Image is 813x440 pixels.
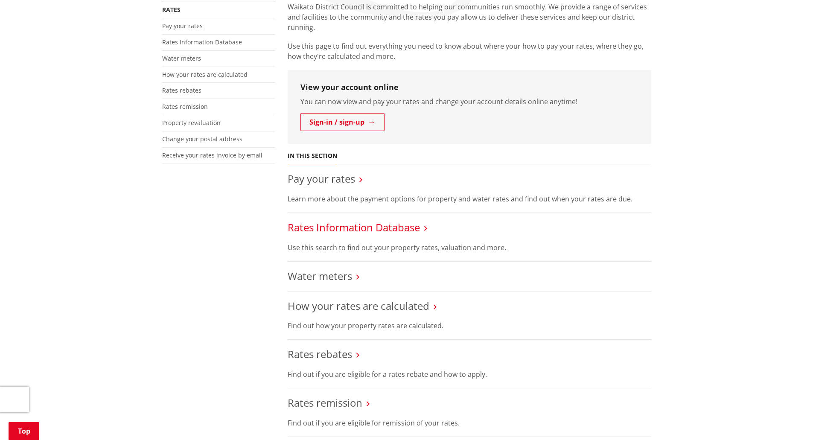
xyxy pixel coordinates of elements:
a: Sign-in / sign-up [300,113,385,131]
iframe: Messenger Launcher [774,404,804,435]
a: Rates rebates [162,86,201,94]
a: Water meters [162,54,201,62]
a: Rates [162,6,181,14]
a: How your rates are calculated [162,70,248,79]
a: Rates rebates [288,347,352,361]
a: Pay your rates [288,172,355,186]
a: Top [9,422,39,440]
a: Rates Information Database [288,220,420,234]
p: Find out how your property rates are calculated. [288,321,651,331]
p: You can now view and pay your rates and change your account details online anytime! [300,96,638,107]
a: How your rates are calculated [288,299,429,313]
p: Learn more about the payment options for property and water rates and find out when your rates ar... [288,194,651,204]
a: Receive your rates invoice by email [162,151,262,159]
p: Find out if you are eligible for a rates rebate and how to apply. [288,369,651,379]
a: Rates Information Database [162,38,242,46]
a: Water meters [288,269,352,283]
p: Find out if you are eligible for remission of your rates. [288,418,651,428]
a: Pay your rates [162,22,203,30]
a: Rates remission [288,396,362,410]
p: Use this search to find out your property rates, valuation and more. [288,242,651,253]
a: Property revaluation [162,119,221,127]
p: Use this page to find out everything you need to know about where your how to pay your rates, whe... [288,41,651,61]
h3: View your account online [300,83,638,92]
p: Waikato District Council is committed to helping our communities run smoothly. We provide a range... [288,2,651,32]
a: Change your postal address [162,135,242,143]
h5: In this section [288,152,337,160]
a: Rates remission [162,102,208,111]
